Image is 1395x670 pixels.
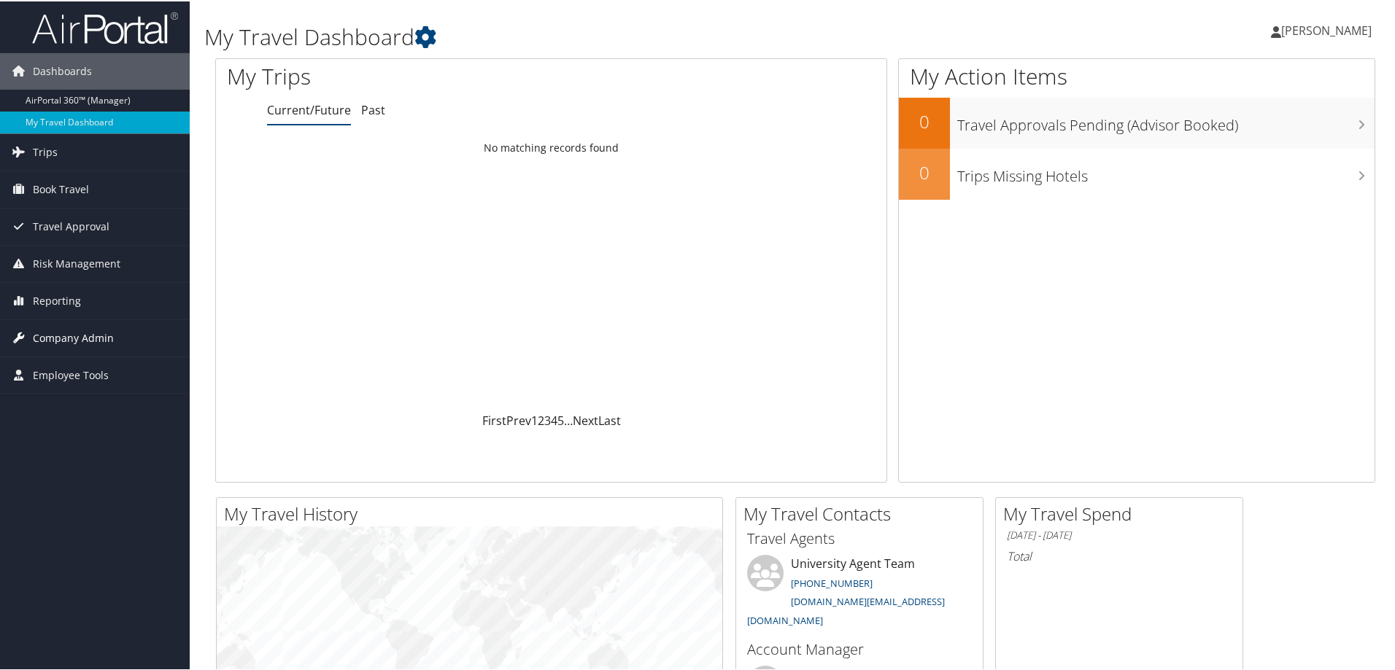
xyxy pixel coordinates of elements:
[740,553,979,631] li: University Agent Team
[551,411,557,427] a: 4
[33,207,109,244] span: Travel Approval
[1271,7,1386,51] a: [PERSON_NAME]
[33,52,92,88] span: Dashboards
[564,411,573,427] span: …
[33,170,89,206] span: Book Travel
[267,101,351,117] a: Current/Future
[899,159,950,184] h2: 0
[538,411,544,427] a: 2
[747,593,945,626] a: [DOMAIN_NAME][EMAIL_ADDRESS][DOMAIN_NAME]
[204,20,992,51] h1: My Travel Dashboard
[33,244,120,281] span: Risk Management
[1007,547,1232,563] h6: Total
[557,411,564,427] a: 5
[32,9,178,44] img: airportal-logo.png
[1003,500,1243,525] h2: My Travel Spend
[33,133,58,169] span: Trips
[33,356,109,392] span: Employee Tools
[482,411,506,427] a: First
[899,96,1375,147] a: 0Travel Approvals Pending (Advisor Booked)
[33,319,114,355] span: Company Admin
[573,411,598,427] a: Next
[743,500,983,525] h2: My Travel Contacts
[747,527,972,548] h3: Travel Agents
[899,60,1375,90] h1: My Action Items
[216,133,886,160] td: No matching records found
[598,411,621,427] a: Last
[224,500,722,525] h2: My Travel History
[361,101,385,117] a: Past
[506,411,531,427] a: Prev
[957,106,1375,134] h3: Travel Approvals Pending (Advisor Booked)
[791,575,873,588] a: [PHONE_NUMBER]
[899,108,950,133] h2: 0
[544,411,551,427] a: 3
[227,60,596,90] h1: My Trips
[531,411,538,427] a: 1
[1007,527,1232,541] h6: [DATE] - [DATE]
[747,638,972,658] h3: Account Manager
[899,147,1375,198] a: 0Trips Missing Hotels
[1281,21,1372,37] span: [PERSON_NAME]
[957,157,1375,185] h3: Trips Missing Hotels
[33,281,81,318] span: Reporting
